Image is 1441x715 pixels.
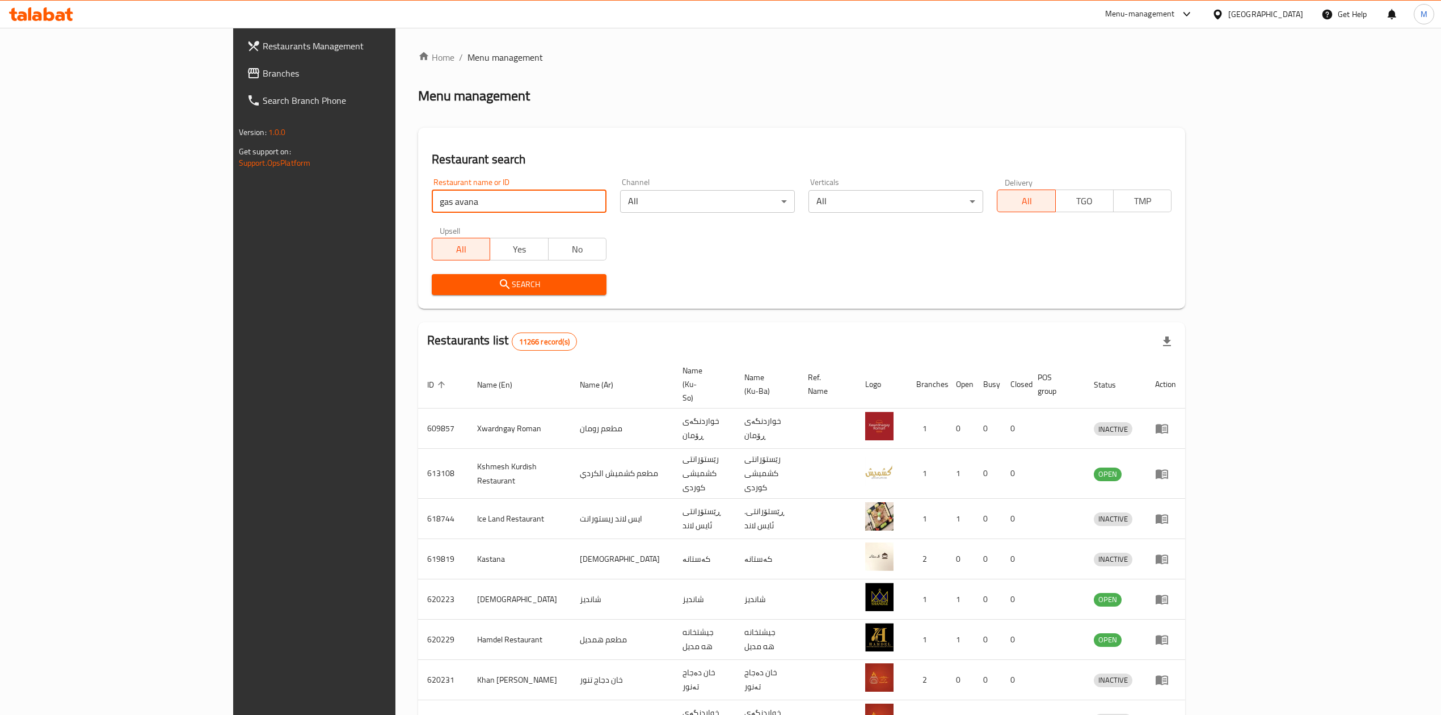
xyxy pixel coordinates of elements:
span: INACTIVE [1094,553,1132,566]
button: TMP [1113,190,1172,212]
span: Search [441,277,597,292]
span: 11266 record(s) [512,337,576,347]
td: 1 [907,409,947,449]
span: ID [427,378,449,392]
td: خان دەجاج تەنور [735,660,799,700]
th: Logo [856,360,907,409]
span: All [437,241,486,258]
td: مطعم رومان [571,409,673,449]
div: OPEN [1094,633,1122,647]
h2: Menu management [418,87,530,105]
div: INACTIVE [1094,512,1132,526]
span: Status [1094,378,1131,392]
label: Upsell [440,226,461,234]
div: Menu [1155,422,1176,435]
div: All [808,190,983,213]
td: خان دجاج تنور [571,660,673,700]
span: POS group [1038,371,1071,398]
a: Search Branch Phone [238,87,474,114]
a: Branches [238,60,474,87]
img: Xwardngay Roman [865,412,894,440]
a: Restaurants Management [238,32,474,60]
td: خان دەجاج تەنور [673,660,735,700]
td: .ڕێستۆرانتی ئایس لاند [735,499,799,539]
span: Menu management [467,51,543,64]
span: M [1421,8,1427,20]
span: Yes [495,241,543,258]
span: INACTIVE [1094,674,1132,687]
td: ايس لاند ريستورانت [571,499,673,539]
img: Shandiz [865,583,894,611]
div: OPEN [1094,468,1122,481]
div: Menu [1155,552,1176,566]
td: 0 [947,660,974,700]
td: Xwardngay Roman [468,409,571,449]
th: Action [1146,360,1185,409]
input: Search for restaurant name or ID.. [432,190,606,213]
td: 0 [1001,449,1029,499]
img: Kastana [865,542,894,571]
nav: breadcrumb [418,51,1185,64]
span: Ref. Name [808,371,842,398]
span: No [553,241,602,258]
td: Hamdel Restaurant [468,620,571,660]
button: TGO [1055,190,1114,212]
td: 1 [947,579,974,620]
span: Branches [263,66,465,80]
td: 1 [947,499,974,539]
td: 0 [947,539,974,579]
div: Menu [1155,633,1176,646]
span: TMP [1118,193,1167,209]
td: 0 [1001,579,1029,620]
td: کەستانە [735,539,799,579]
td: 1 [907,620,947,660]
td: 0 [1001,660,1029,700]
div: INACTIVE [1094,422,1132,436]
div: Menu-management [1105,7,1175,21]
span: Get support on: [239,144,291,159]
span: INACTIVE [1094,423,1132,436]
td: شانديز [735,579,799,620]
div: Menu [1155,673,1176,687]
div: Export file [1153,328,1181,355]
span: Name (Ku-So) [682,364,722,405]
td: جيشتخانه هه مديل [673,620,735,660]
td: 0 [974,499,1001,539]
span: Restaurants Management [263,39,465,53]
h2: Restaurant search [432,151,1172,168]
td: شانديز [673,579,735,620]
td: 0 [974,409,1001,449]
button: All [432,238,490,260]
img: Hamdel Restaurant [865,623,894,651]
td: 0 [974,449,1001,499]
div: Menu [1155,467,1176,481]
td: 0 [974,660,1001,700]
button: No [548,238,606,260]
span: All [1002,193,1051,209]
button: Search [432,274,606,295]
td: شانديز [571,579,673,620]
td: 0 [974,539,1001,579]
td: Khan [PERSON_NAME] [468,660,571,700]
span: INACTIVE [1094,512,1132,525]
td: 1 [947,620,974,660]
td: Ice Land Restaurant [468,499,571,539]
td: 1 [947,449,974,499]
label: Delivery [1005,178,1033,186]
div: Total records count [512,333,577,351]
div: Menu [1155,592,1176,606]
button: All [997,190,1055,212]
a: Support.OpsPlatform [239,155,311,170]
td: خواردنگەی ڕۆمان [673,409,735,449]
td: ڕێستۆرانتی ئایس لاند [673,499,735,539]
td: 2 [907,539,947,579]
span: TGO [1060,193,1109,209]
td: 2 [907,660,947,700]
img: Kshmesh Kurdish Restaurant [865,457,894,486]
td: 0 [974,620,1001,660]
td: 0 [974,579,1001,620]
td: 0 [1001,620,1029,660]
td: کەستانە [673,539,735,579]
